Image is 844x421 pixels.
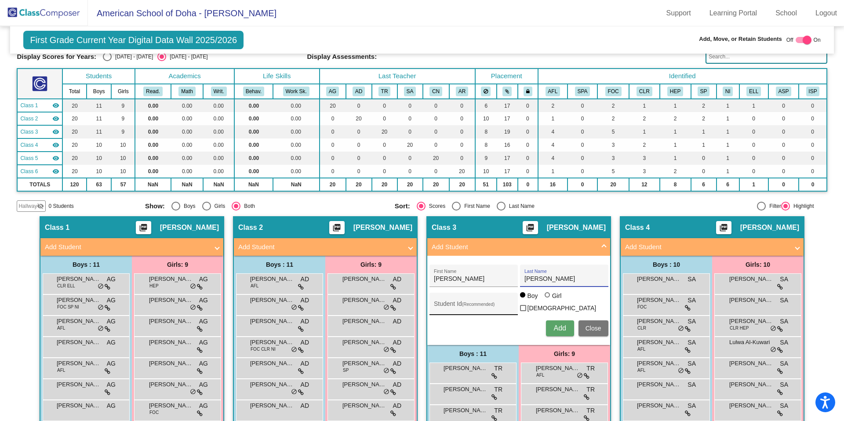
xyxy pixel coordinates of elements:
th: Accommodation Support Plan (ie visual, hearing impairment, anxiety) [768,84,799,99]
button: Read. [143,87,163,96]
td: 1 [660,152,691,165]
td: 10 [87,138,112,152]
th: Life Skills [234,69,320,84]
td: 1 [717,152,739,165]
td: 0.00 [171,125,204,138]
td: 0 [346,138,372,152]
th: Boys [87,84,112,99]
td: 11 [87,99,112,112]
td: 2 [629,112,660,125]
td: 4 [538,152,568,165]
td: 1 [717,112,739,125]
td: Alex Duncan - No Class Name [17,112,62,125]
th: Spanish [568,84,597,99]
span: 0 Students [48,202,73,210]
td: 0.00 [234,99,273,112]
td: 0.00 [234,112,273,125]
td: 4 [538,125,568,138]
td: 0 [372,165,397,178]
td: 0 [799,99,826,112]
td: 1 [717,125,739,138]
td: 3 [597,138,629,152]
th: Sanna Arif [397,84,423,99]
td: 0 [518,178,538,191]
td: 0 [739,138,768,152]
td: 0 [768,178,799,191]
td: 120 [62,178,87,191]
td: 0 [568,138,597,152]
td: 9 [111,125,135,138]
button: Print Students Details [716,221,731,234]
th: Individualized Support Plan (academic or behavior) [799,84,826,99]
td: 10 [475,112,497,125]
td: 0 [397,152,423,165]
td: 5 [597,165,629,178]
mat-expansion-panel-header: Add Student [621,238,804,256]
button: FOC [605,87,622,96]
td: 1 [629,99,660,112]
td: 3 [597,152,629,165]
td: 17 [497,152,518,165]
button: CN [429,87,442,96]
td: 0 [799,138,826,152]
td: 12 [629,178,660,191]
span: Display Scores for Years: [17,53,96,61]
td: 0.00 [203,112,234,125]
td: 10 [111,152,135,165]
input: Last Name [524,276,604,283]
td: 0 [739,125,768,138]
button: Close [578,320,608,336]
td: 20 [449,165,475,178]
td: 0 [691,165,717,178]
td: Sanna Arif - No Class Name [17,138,62,152]
td: 0 [320,152,346,165]
th: Tammy Redd [372,84,397,99]
td: 0 [739,152,768,165]
mat-panel-title: Add Student [625,242,789,252]
td: 20 [62,152,87,165]
button: Print Students Details [136,221,151,234]
td: 20 [62,125,87,138]
td: 0 [423,112,449,125]
td: 10 [87,165,112,178]
td: 0 [346,99,372,112]
span: Off [786,36,793,44]
span: Class 3 [20,128,38,136]
td: 0.00 [203,165,234,178]
td: NaN [203,178,234,191]
td: 10 [475,165,497,178]
td: 0 [346,125,372,138]
th: Girls [111,84,135,99]
td: 1 [717,165,739,178]
td: Christal Nicolai - No Class Name [17,152,62,165]
td: 0 [568,112,597,125]
td: 0 [799,165,826,178]
span: Show: [145,202,165,210]
td: 0 [423,125,449,138]
td: 0 [346,152,372,165]
td: 20 [423,152,449,165]
td: 0 [799,178,826,191]
td: 0 [372,112,397,125]
td: 20 [397,178,423,191]
mat-panel-title: Add Student [238,242,402,252]
td: 0.00 [234,125,273,138]
td: 0 [768,138,799,152]
td: 3 [629,165,660,178]
td: 0 [739,165,768,178]
td: 0 [518,165,538,178]
td: 0 [397,112,423,125]
button: SP [698,87,710,96]
td: 16 [497,138,518,152]
td: 3 [629,152,660,165]
mat-icon: picture_as_pdf [331,223,342,236]
input: First Name [434,276,513,283]
td: NaN [273,178,320,191]
button: AFL [546,87,560,96]
span: First Grade Current Year Digital Data Wall 2025/2026 [23,31,244,49]
td: 0 [768,165,799,178]
td: Amber Guthrie - No Class Name [17,99,62,112]
span: Class 4 [20,141,38,149]
td: 0.00 [171,138,204,152]
td: 2 [538,99,568,112]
